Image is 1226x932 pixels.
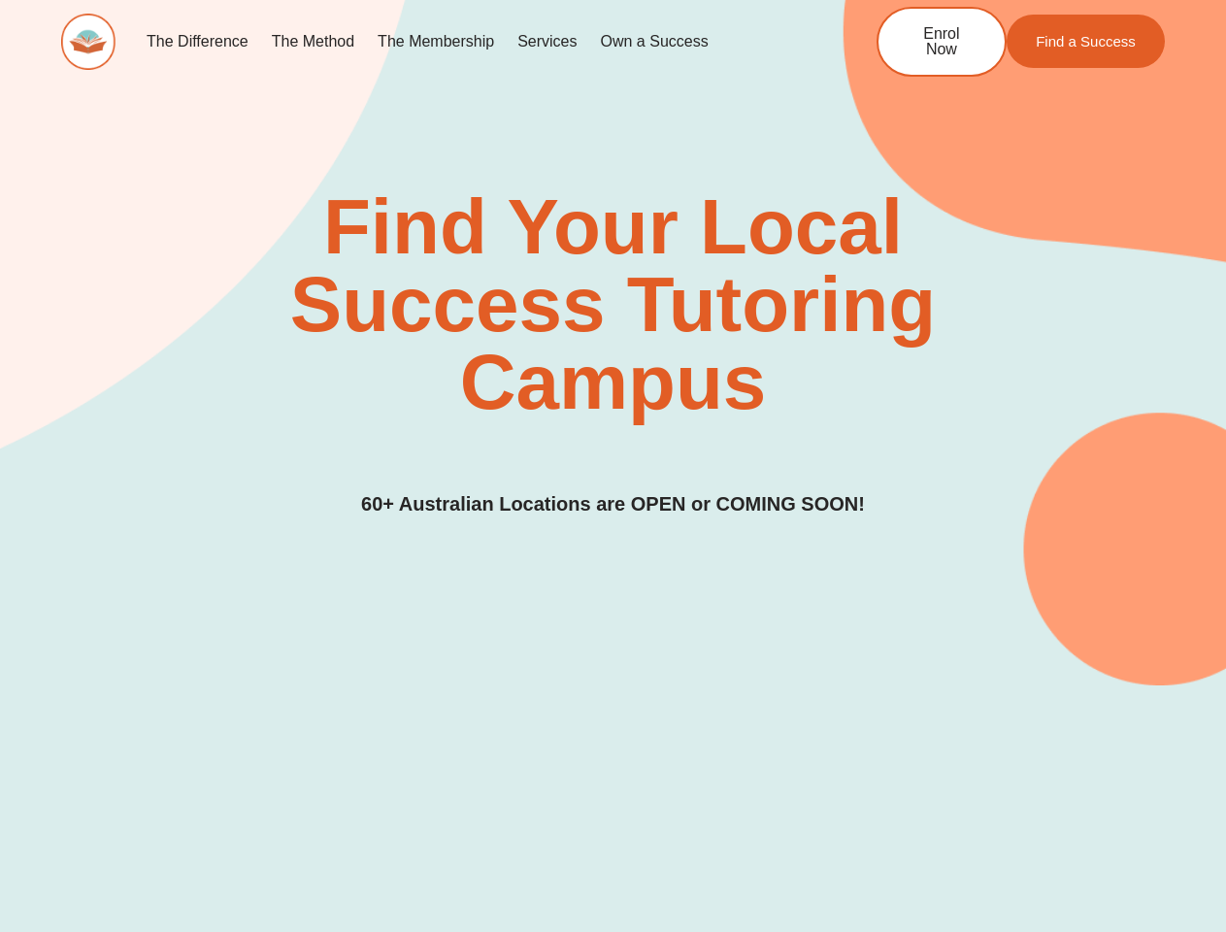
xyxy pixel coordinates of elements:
[135,19,260,64] a: The Difference
[260,19,366,64] a: The Method
[877,7,1007,77] a: Enrol Now
[1036,34,1136,49] span: Find a Success
[1129,839,1226,932] iframe: Chat Widget
[908,26,976,57] span: Enrol Now
[135,19,813,64] nav: Menu
[506,19,588,64] a: Services
[361,489,865,519] h3: 60+ Australian Locations are OPEN or COMING SOON!
[366,19,506,64] a: The Membership
[589,19,720,64] a: Own a Success
[1007,15,1165,68] a: Find a Success
[178,188,1049,421] h2: Find Your Local Success Tutoring Campus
